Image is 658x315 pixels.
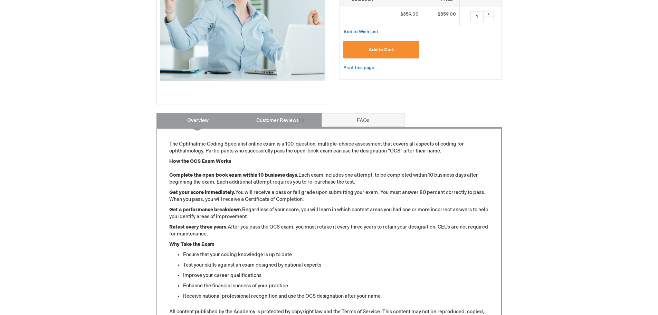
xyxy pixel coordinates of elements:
[169,241,214,247] strong: Why Take the Exam
[343,64,374,72] a: Print this page
[169,158,231,164] strong: How the OCS Exam Works
[183,272,489,279] li: Improve your career qualifications
[343,41,419,58] button: Add to Cart
[169,206,489,220] p: Regardless of your score, you will learn in which content areas you had one or more incorrect ans...
[385,7,434,26] td: $359.00
[169,172,298,178] strong: Complete the open-book exam within 10 business days.
[169,189,235,195] strong: Get your score immediately.
[434,7,460,26] td: $359.00
[183,251,489,258] li: Ensure that your coding knowledge is up to date
[169,224,228,230] strong: Retest every three years.
[169,158,489,186] p: Each exam includes one attempt, to be completed within 10 business days after beginning the exam....
[484,17,494,22] div: -
[169,189,489,203] p: You will receive a pass or fail grade upon submitting your exam. You must answer 80 percent corre...
[470,11,484,22] input: Qty
[156,113,239,127] a: Overview
[169,141,489,155] p: The Ophthalmic Coding Specialist online exam is a 100-question, multiple-choice assessment that c...
[169,207,242,213] strong: Get a performance breakdown.
[369,47,394,53] span: Add to Cart
[183,293,489,300] li: Receive national professional recognition and use the OCS designation after your name
[239,113,322,127] a: Customer Reviews1
[299,118,304,123] span: 1
[322,113,404,127] a: FAQs
[343,29,378,35] a: Add to Wish List
[183,282,489,289] li: Enhance the financial success of your practice
[484,11,494,17] div: +
[169,224,489,238] p: After you pass the OCS exam, you must retake it every three years to retain your designation. CEU...
[183,262,489,269] li: Test your skills against an exam designed by national experts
